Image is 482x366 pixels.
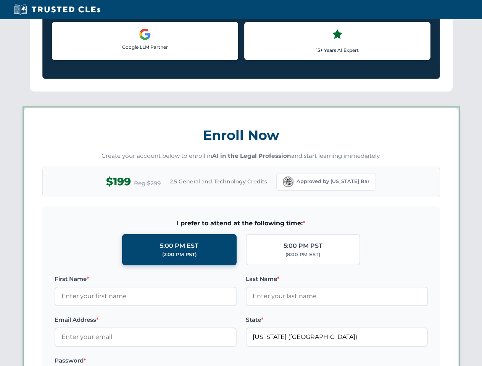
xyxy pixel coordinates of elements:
span: $199 [106,173,131,190]
label: Last Name [246,274,428,284]
img: Google [139,28,151,40]
label: Password [55,356,237,365]
div: (8:00 PM EST) [285,251,320,258]
input: Enter your last name [246,287,428,306]
span: 2.5 General and Technology Credits [170,177,267,186]
div: (2:00 PM PST) [162,251,197,258]
h3: Enroll Now [42,123,440,147]
span: Reg $299 [134,179,161,188]
span: Approved by [US_STATE] Bar [297,178,369,185]
div: 5:00 PM EST [160,241,198,251]
div: 5:00 PM PST [284,241,322,251]
p: Google LLM Partner [58,43,232,51]
strong: AI in the Legal Profession [212,152,291,159]
span: I prefer to attend at the following time: [55,218,428,228]
input: Enter your first name [55,287,237,306]
input: Florida (FL) [246,327,428,347]
p: 15+ Years AI Expert [251,47,424,54]
img: Trusted CLEs [11,4,103,15]
label: State [246,315,428,324]
label: Email Address [55,315,237,324]
p: Create your account below to enroll in and start learning immediately. [42,152,440,161]
img: Florida Bar [283,177,293,187]
input: Enter your email [55,327,237,347]
label: First Name [55,274,237,284]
